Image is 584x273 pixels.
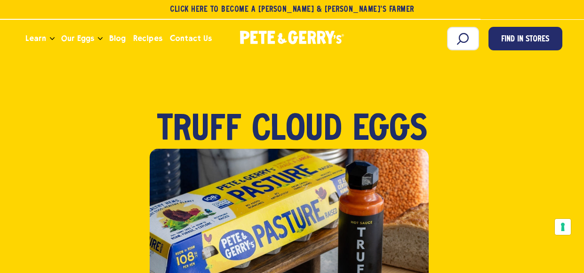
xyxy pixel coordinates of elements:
button: Open the dropdown menu for Learn [50,37,55,40]
a: Our Eggs [57,26,98,51]
span: Recipes [133,32,162,44]
span: Learn [25,32,46,44]
span: TRUFF [157,116,241,145]
span: Find in Stores [501,33,549,46]
span: Blog [109,32,126,44]
a: Learn [22,26,50,51]
a: Find in Stores [488,27,562,50]
a: Blog [105,26,129,51]
span: Eggs [352,116,427,145]
span: Cloud [252,116,342,145]
button: Open the dropdown menu for Our Eggs [98,37,103,40]
a: Recipes [129,26,166,51]
span: Contact Us [170,32,212,44]
input: Search [447,27,479,50]
a: Contact Us [166,26,216,51]
button: Your consent preferences for tracking technologies [555,219,571,235]
span: Our Eggs [61,32,94,44]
